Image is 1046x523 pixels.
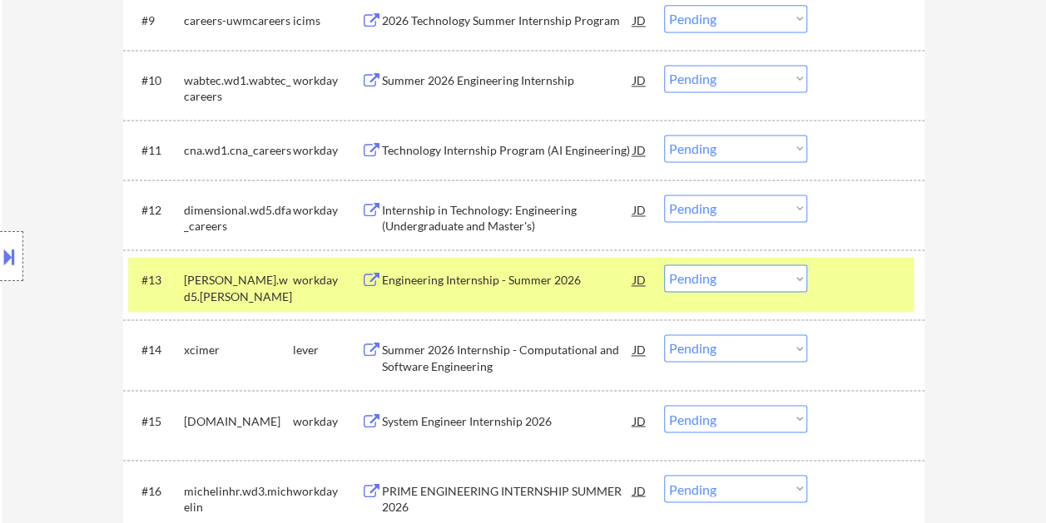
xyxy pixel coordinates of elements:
[382,412,633,429] div: System Engineer Internship 2026
[632,334,648,364] div: JD
[184,72,293,105] div: wabtec.wd1.wabtec_careers
[382,12,633,29] div: 2026 Technology Summer Internship Program
[293,72,361,89] div: workday
[632,135,648,165] div: JD
[632,195,648,224] div: JD
[382,342,633,374] div: Summer 2026 Internship - Computational and Software Engineering
[632,475,648,505] div: JD
[382,72,633,89] div: Summer 2026 Engineering Internship
[293,142,361,159] div: workday
[293,12,361,29] div: icims
[184,482,293,515] div: michelinhr.wd3.michelin
[141,12,171,29] div: #9
[293,272,361,289] div: workday
[632,405,648,435] div: JD
[632,264,648,294] div: JD
[382,202,633,234] div: Internship in Technology: Engineering (Undergraduate and Master's)
[293,482,361,499] div: workday
[382,142,633,159] div: Technology Internship Program (AI Engineering)
[141,482,171,499] div: #16
[184,412,293,429] div: [DOMAIN_NAME]
[293,202,361,219] div: workday
[293,342,361,358] div: lever
[141,412,171,429] div: #15
[184,12,293,29] div: careers-uwmcareers
[293,412,361,429] div: workday
[141,72,171,89] div: #10
[632,5,648,35] div: JD
[632,65,648,95] div: JD
[382,272,633,289] div: Engineering Internship - Summer 2026
[382,482,633,515] div: PRIME ENGINEERING INTERNSHIP SUMMER 2026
